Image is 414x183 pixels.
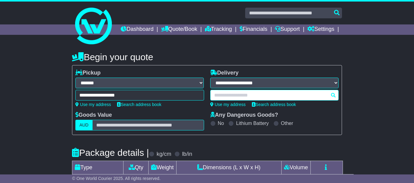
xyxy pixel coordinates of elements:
a: Use my address [75,102,111,107]
label: Goods Value [75,112,112,119]
a: Use my address [210,102,246,107]
label: AUD [75,120,93,130]
label: Delivery [210,70,239,76]
td: Volume [281,161,310,174]
td: Weight [149,161,177,174]
td: Qty [123,161,149,174]
a: Support [275,24,300,35]
label: Any Dangerous Goods? [210,112,278,119]
a: Tracking [205,24,232,35]
a: Financials [240,24,268,35]
a: Search address book [252,102,296,107]
a: Dashboard [121,24,154,35]
a: Settings [307,24,334,35]
a: Search address book [117,102,161,107]
label: Pickup [75,70,101,76]
label: Lithium Battery [236,120,269,126]
span: © One World Courier 2025. All rights reserved. [72,176,161,181]
label: Other [281,120,293,126]
label: kg/cm [157,151,171,158]
label: No [218,120,224,126]
typeahead: Please provide city [210,90,339,101]
h4: Begin your quote [72,52,342,62]
a: Quote/Book [161,24,197,35]
td: Dimensions (L x W x H) [176,161,281,174]
h4: Package details | [72,148,149,158]
td: Type [72,161,123,174]
label: lb/in [182,151,192,158]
